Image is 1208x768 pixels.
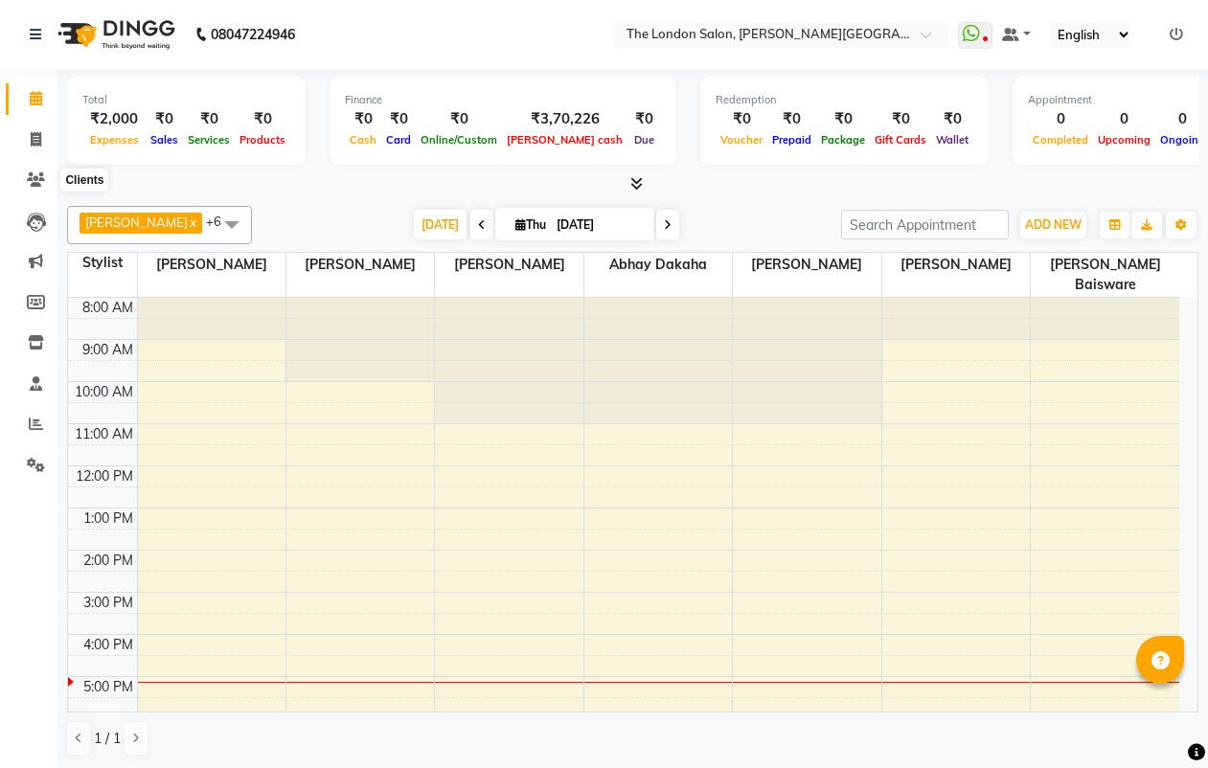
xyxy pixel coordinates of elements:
span: Sales [146,133,183,147]
span: Completed [1028,133,1093,147]
span: [PERSON_NAME] [286,253,434,277]
span: [PERSON_NAME] baisware [1031,253,1179,297]
div: ₹0 [767,108,816,130]
span: Card [381,133,416,147]
span: Services [183,133,235,147]
div: 2:00 PM [80,551,137,571]
div: 4:00 PM [80,635,137,655]
span: Online/Custom [416,133,502,147]
div: Redemption [716,92,973,108]
span: Package [816,133,870,147]
span: Wallet [931,133,973,147]
div: Stylist [68,253,137,273]
span: [PERSON_NAME] [85,215,188,230]
span: 1 / 1 [94,729,121,749]
div: 1:00 PM [80,508,137,529]
div: ₹0 [870,108,931,130]
span: [PERSON_NAME] [882,253,1030,277]
span: [PERSON_NAME] cash [502,133,627,147]
span: Due [629,133,659,147]
span: Upcoming [1093,133,1155,147]
div: ₹0 [931,108,973,130]
span: Voucher [716,133,767,147]
div: ₹0 [816,108,870,130]
div: Clients [60,169,108,192]
div: 3:00 PM [80,593,137,613]
span: [PERSON_NAME] [138,253,285,277]
input: Search Appointment [841,210,1009,239]
span: Cash [345,133,381,147]
div: ₹0 [345,108,381,130]
div: Finance [345,92,661,108]
span: Products [235,133,290,147]
div: 9:00 AM [79,340,137,360]
div: ₹0 [381,108,416,130]
span: Thu [511,217,551,232]
div: ₹0 [183,108,235,130]
div: ₹0 [627,108,661,130]
div: ₹2,000 [82,108,146,130]
span: [PERSON_NAME] [733,253,880,277]
span: Prepaid [767,133,816,147]
div: 8:00 AM [79,298,137,318]
input: 2025-09-04 [551,211,647,239]
span: Expenses [85,133,144,147]
span: [DATE] [414,210,467,239]
div: ₹0 [235,108,290,130]
span: +6 [206,214,236,229]
div: 10:00 AM [71,382,137,402]
b: 08047224946 [211,8,295,61]
span: [PERSON_NAME] [435,253,582,277]
img: logo [49,8,180,61]
div: ₹0 [146,108,183,130]
button: ADD NEW [1020,212,1086,238]
span: Gift Cards [870,133,931,147]
div: Total [82,92,290,108]
div: 11:00 AM [71,424,137,444]
span: ADD NEW [1025,217,1082,232]
a: x [188,215,196,230]
iframe: chat widget [1128,691,1189,749]
div: ₹3,70,226 [502,108,627,130]
span: Abhay dakaha [584,253,732,277]
div: ₹0 [416,108,502,130]
div: ₹0 [716,108,767,130]
div: 0 [1028,108,1093,130]
div: 12:00 PM [72,466,137,486]
div: 5:00 PM [80,677,137,697]
div: 0 [1093,108,1155,130]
